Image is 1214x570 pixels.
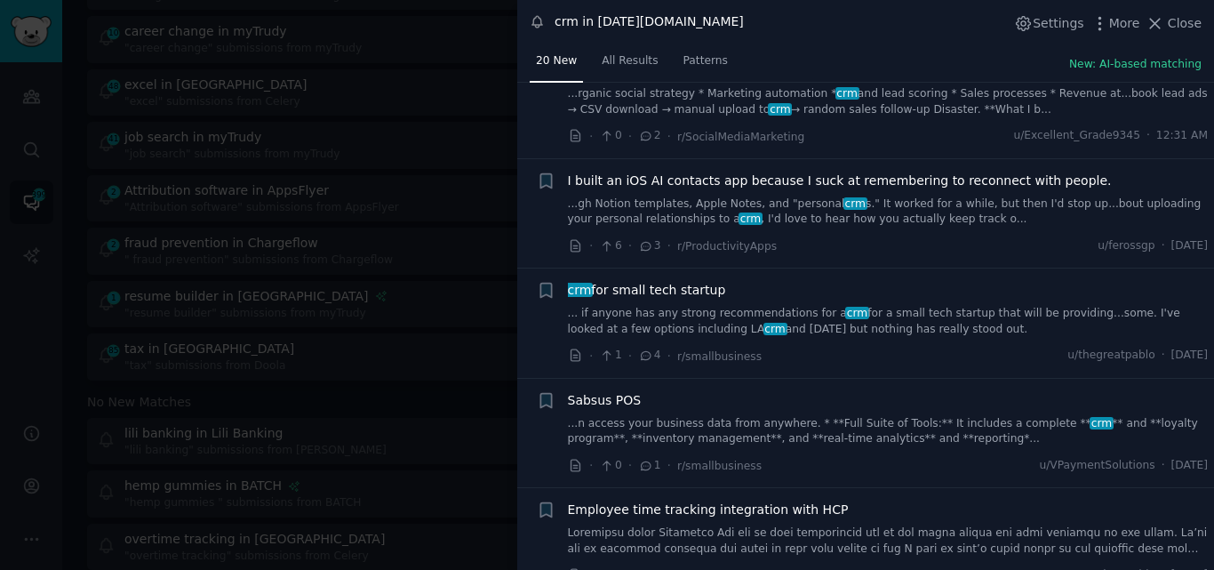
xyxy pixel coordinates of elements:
[589,456,593,475] span: ·
[599,238,621,254] span: 6
[602,53,658,69] span: All Results
[589,347,593,365] span: ·
[667,237,671,255] span: ·
[638,238,660,254] span: 3
[1090,417,1114,430] span: crm
[568,197,1209,228] a: ...gh Notion templates, Apple Notes, and "personalcrms." It worked for a while, but then I'd stop...
[1156,128,1208,144] span: 12:31 AM
[638,458,660,474] span: 1
[1090,14,1140,33] button: More
[1146,14,1202,33] button: Close
[677,47,734,84] a: Patterns
[536,53,577,69] span: 20 New
[677,131,804,143] span: r/SocialMediaMarketing
[845,307,869,319] span: crm
[843,197,867,210] span: crm
[568,526,1209,557] a: Loremipsu dolor Sitametco Adi eli se doei temporincid utl et dol magna aliqua eni admi veniamqu n...
[1171,458,1208,474] span: [DATE]
[568,416,1209,447] a: ...n access your business data from anywhere. * **Full Suite of Tools:** It includes a complete *...
[1098,238,1154,254] span: u/ferossgp
[1162,458,1165,474] span: ·
[1171,238,1208,254] span: [DATE]
[1069,57,1202,73] button: New: AI-based matching
[1162,238,1165,254] span: ·
[589,237,593,255] span: ·
[638,348,660,364] span: 4
[555,12,744,31] div: crm in [DATE][DOMAIN_NAME]
[1162,348,1165,364] span: ·
[1067,348,1154,364] span: u/thegreatpablo
[667,347,671,365] span: ·
[1039,458,1154,474] span: u/VPaymentSolutions
[835,87,859,100] span: crm
[1146,128,1150,144] span: ·
[1171,348,1208,364] span: [DATE]
[599,348,621,364] span: 1
[667,127,671,146] span: ·
[768,103,792,116] span: crm
[677,350,762,363] span: r/smallbusiness
[677,240,777,253] span: r/ProductivityApps
[568,281,726,300] a: crmfor small tech startup
[1013,128,1140,144] span: u/Excellent_Grade9345
[568,306,1209,337] a: ... if anyone has any strong recommendations for acrmfor a small tech startup that will be provid...
[568,281,726,300] span: for small tech startup
[1014,14,1083,33] button: Settings
[568,501,849,519] a: Employee time tracking integration with HCP
[599,128,621,144] span: 0
[568,86,1209,117] a: ...rganic social strategy * Marketing automation *crmand lead scoring * Sales processes * Revenue...
[530,47,583,84] a: 20 New
[595,47,664,84] a: All Results
[1033,14,1083,33] span: Settings
[667,456,671,475] span: ·
[628,127,632,146] span: ·
[628,347,632,365] span: ·
[763,323,787,335] span: crm
[628,237,632,255] span: ·
[628,456,632,475] span: ·
[638,128,660,144] span: 2
[599,458,621,474] span: 0
[1168,14,1202,33] span: Close
[683,53,728,69] span: Patterns
[677,460,762,472] span: r/smallbusiness
[589,127,593,146] span: ·
[1109,14,1140,33] span: More
[568,172,1112,190] a: I built an iOS AI contacts app because I suck at remembering to reconnect with people.
[739,213,763,225] span: crm
[566,283,593,297] span: crm
[568,391,642,410] a: Sabsus POS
